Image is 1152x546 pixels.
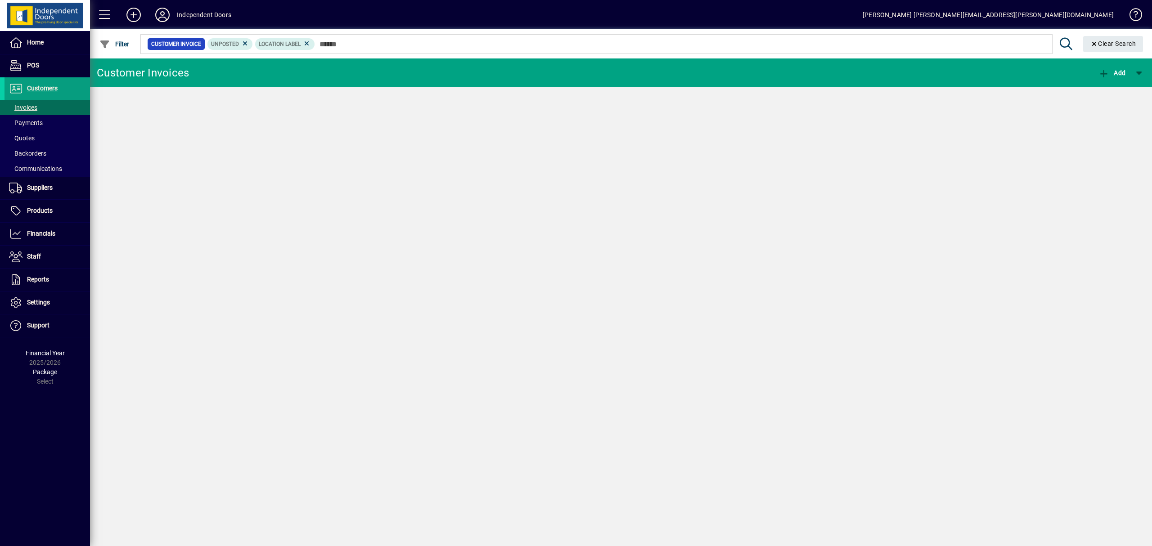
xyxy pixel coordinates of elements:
[27,253,41,260] span: Staff
[4,246,90,268] a: Staff
[9,165,62,172] span: Communications
[4,314,90,337] a: Support
[4,130,90,146] a: Quotes
[27,207,53,214] span: Products
[27,230,55,237] span: Financials
[4,177,90,199] a: Suppliers
[9,119,43,126] span: Payments
[4,146,90,161] a: Backorders
[27,62,39,69] span: POS
[4,291,90,314] a: Settings
[207,38,253,50] mat-chip: Customer Invoice Status: Unposted
[9,134,35,142] span: Quotes
[4,31,90,54] a: Home
[4,161,90,176] a: Communications
[27,322,49,329] span: Support
[33,368,57,376] span: Package
[26,349,65,357] span: Financial Year
[97,66,189,80] div: Customer Invoices
[97,36,132,52] button: Filter
[863,8,1114,22] div: [PERSON_NAME] [PERSON_NAME][EMAIL_ADDRESS][PERSON_NAME][DOMAIN_NAME]
[99,40,130,48] span: Filter
[4,223,90,245] a: Financials
[151,40,201,49] span: Customer Invoice
[27,184,53,191] span: Suppliers
[4,200,90,222] a: Products
[177,8,231,22] div: Independent Doors
[1096,65,1128,81] button: Add
[1123,2,1141,31] a: Knowledge Base
[27,276,49,283] span: Reports
[4,269,90,291] a: Reports
[4,54,90,77] a: POS
[1090,40,1136,47] span: Clear Search
[4,100,90,115] a: Invoices
[4,115,90,130] a: Payments
[1098,69,1125,76] span: Add
[119,7,148,23] button: Add
[27,39,44,46] span: Home
[211,41,239,47] span: Unposted
[9,104,37,111] span: Invoices
[27,85,58,92] span: Customers
[9,150,46,157] span: Backorders
[1083,36,1143,52] button: Clear
[148,7,177,23] button: Profile
[27,299,50,306] span: Settings
[259,41,301,47] span: Location Label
